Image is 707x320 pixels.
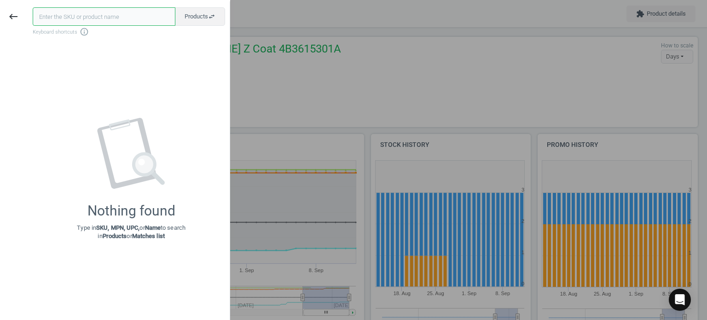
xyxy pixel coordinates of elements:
[103,233,127,239] strong: Products
[80,27,89,36] i: info_outline
[87,203,175,219] div: Nothing found
[185,12,215,21] span: Products
[132,233,165,239] strong: Matches list
[77,224,185,240] p: Type in or to search in or
[8,11,19,22] i: keyboard_backspace
[669,289,691,311] div: Open Intercom Messenger
[175,7,225,26] button: Productsswap_horiz
[33,27,225,36] span: Keyboard shortcuts
[208,13,215,20] i: swap_horiz
[145,224,161,231] strong: Name
[3,6,24,28] button: keyboard_backspace
[96,224,139,231] strong: SKU, MPN, UPC,
[33,7,175,26] input: Enter the SKU or product name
